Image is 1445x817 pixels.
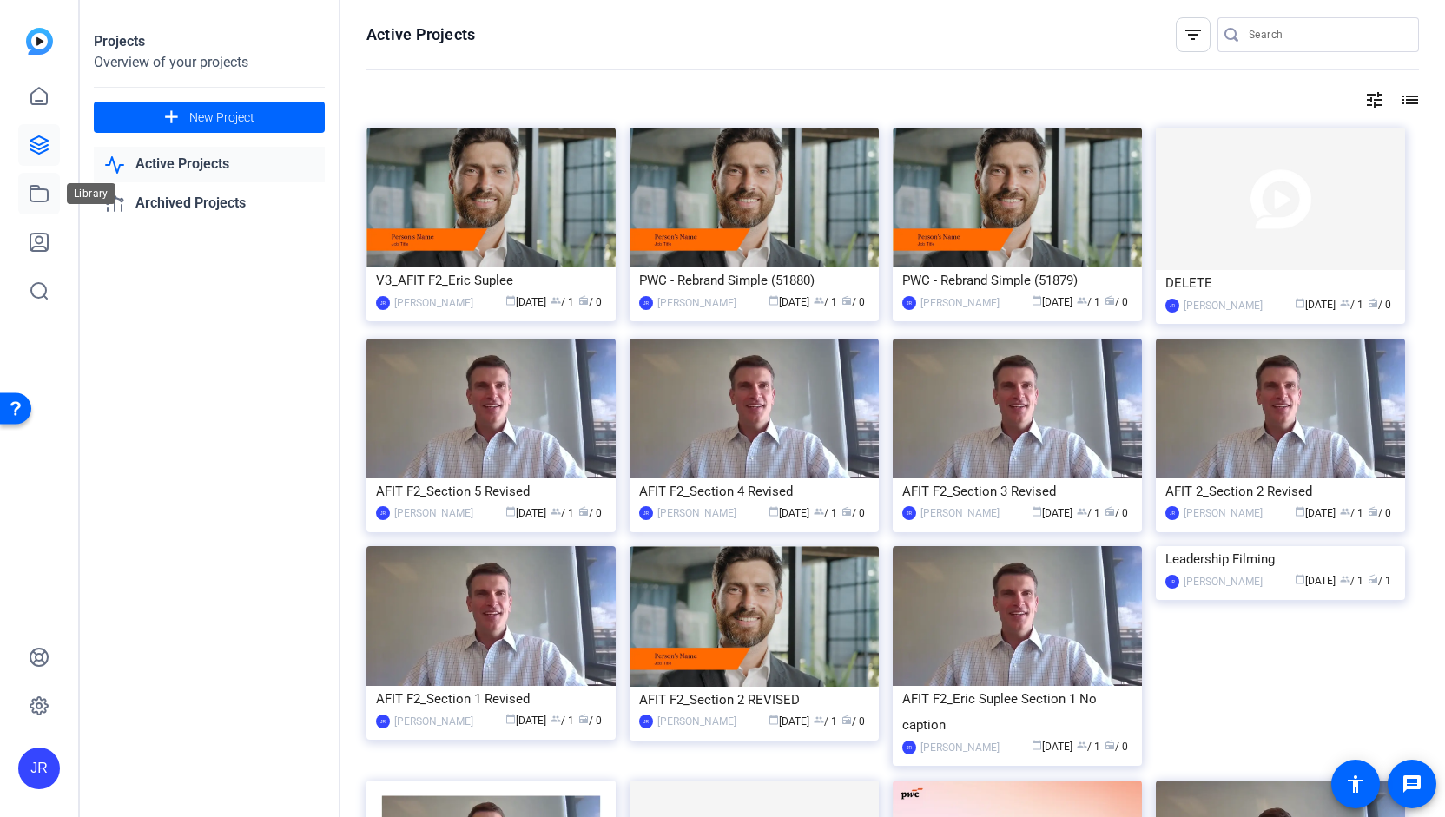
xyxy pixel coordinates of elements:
img: blue-gradient.svg [26,28,53,55]
span: calendar_today [1032,740,1042,750]
span: calendar_today [769,295,779,306]
div: JR [376,296,390,310]
span: / 1 [1340,299,1363,311]
span: / 1 [551,507,574,519]
div: Leadership Filming [1165,546,1396,572]
div: AFIT F2_Eric Suplee Section 1 No caption [902,686,1132,738]
span: radio [841,295,852,306]
span: calendar_today [505,714,516,724]
span: [DATE] [505,507,546,519]
a: Archived Projects [94,186,325,221]
div: V3_AFIT F2_Eric Suplee [376,267,606,293]
button: New Project [94,102,325,133]
span: [DATE] [769,715,809,728]
span: radio [1368,574,1378,584]
span: [DATE] [1295,299,1336,311]
span: radio [1105,506,1115,517]
div: AFIT 2_Section 2 Revised [1165,478,1396,504]
div: AFIT F2_Section 3 Revised [902,478,1132,504]
div: JR [639,506,653,520]
span: / 1 [1077,507,1100,519]
span: / 1 [1340,575,1363,587]
span: [DATE] [1295,507,1336,519]
div: AFIT F2_Section 2 REVISED [639,687,869,713]
div: [PERSON_NAME] [657,294,736,312]
span: [DATE] [1295,575,1336,587]
mat-icon: message [1402,774,1422,794]
div: [PERSON_NAME] [1184,297,1263,314]
span: / 0 [841,507,865,519]
span: [DATE] [1032,507,1072,519]
span: group [814,506,824,517]
mat-icon: list [1398,89,1419,110]
span: / 0 [1105,296,1128,308]
span: radio [1105,740,1115,750]
span: calendar_today [1295,298,1305,308]
span: / 1 [1077,296,1100,308]
span: group [814,295,824,306]
div: DELETE [1165,270,1396,296]
span: / 1 [814,296,837,308]
input: Search [1249,24,1405,45]
div: [PERSON_NAME] [920,504,1000,522]
span: / 0 [1105,507,1128,519]
span: [DATE] [769,507,809,519]
span: / 1 [551,296,574,308]
span: group [1077,295,1087,306]
span: group [1340,574,1350,584]
div: AFIT F2_Section 1 Revised [376,686,606,712]
span: radio [1368,506,1378,517]
span: [DATE] [769,296,809,308]
div: JR [639,715,653,728]
span: calendar_today [1032,506,1042,517]
span: group [551,714,561,724]
div: JR [18,748,60,789]
span: [DATE] [505,715,546,727]
span: / 1 [1368,575,1391,587]
span: radio [578,714,589,724]
div: Overview of your projects [94,52,325,73]
div: JR [376,506,390,520]
div: JR [1165,575,1179,589]
div: [PERSON_NAME] [394,504,473,522]
h1: Active Projects [366,24,475,45]
span: radio [1105,295,1115,306]
mat-icon: filter_list [1183,24,1204,45]
span: / 1 [814,507,837,519]
span: [DATE] [505,296,546,308]
div: [PERSON_NAME] [1184,573,1263,590]
span: [DATE] [1032,741,1072,753]
div: [PERSON_NAME] [657,713,736,730]
span: radio [841,715,852,725]
span: / 0 [1105,741,1128,753]
span: group [1077,740,1087,750]
span: / 1 [1077,741,1100,753]
span: radio [841,506,852,517]
div: [PERSON_NAME] [657,504,736,522]
span: / 0 [1368,507,1391,519]
div: Projects [94,31,325,52]
span: calendar_today [1032,295,1042,306]
div: AFIT F2_Section 5 Revised [376,478,606,504]
div: [PERSON_NAME] [394,713,473,730]
span: calendar_today [505,295,516,306]
span: group [1077,506,1087,517]
span: calendar_today [769,715,779,725]
div: JR [376,715,390,728]
div: JR [902,296,916,310]
div: AFIT F2_Section 4 Revised [639,478,869,504]
span: calendar_today [505,506,516,517]
span: / 0 [1368,299,1391,311]
span: / 0 [578,507,602,519]
span: radio [1368,298,1378,308]
mat-icon: accessibility [1345,774,1366,794]
div: [PERSON_NAME] [1184,504,1263,522]
div: [PERSON_NAME] [920,739,1000,756]
a: Active Projects [94,147,325,182]
span: calendar_today [1295,506,1305,517]
div: Library [67,183,115,204]
span: calendar_today [1295,574,1305,584]
span: / 0 [841,296,865,308]
span: group [551,506,561,517]
span: group [1340,506,1350,517]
